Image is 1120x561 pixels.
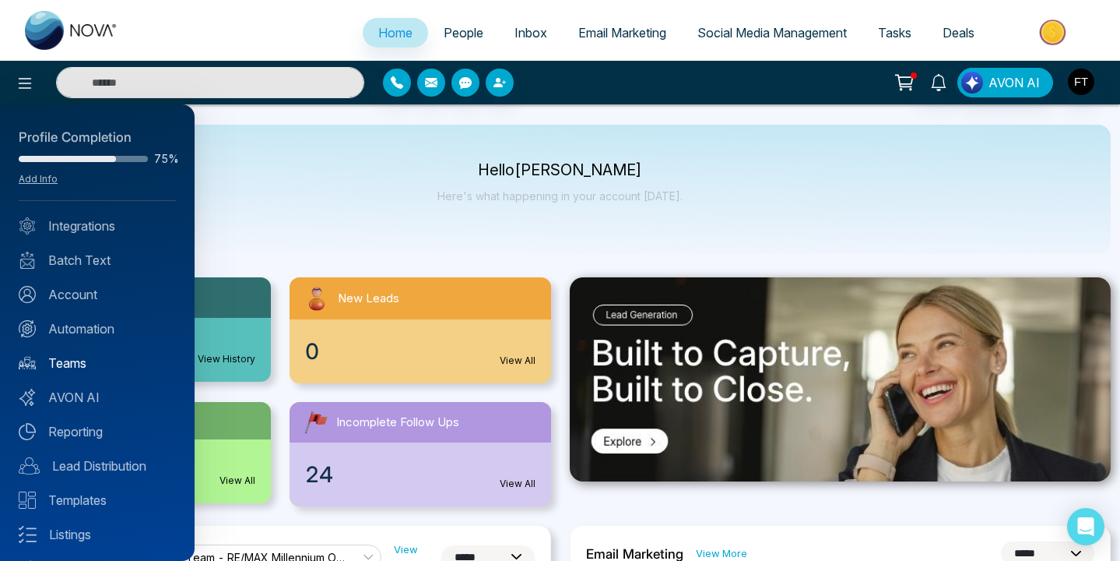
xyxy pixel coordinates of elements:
[19,526,37,543] img: Listings.svg
[19,525,176,544] a: Listings
[19,355,36,372] img: team.svg
[19,319,176,338] a: Automation
[19,251,176,270] a: Batch Text
[19,173,58,185] a: Add Info
[154,153,176,164] span: 75%
[19,492,36,509] img: Templates.svg
[19,217,176,235] a: Integrations
[19,285,176,304] a: Account
[19,422,176,441] a: Reporting
[19,354,176,372] a: Teams
[19,491,176,510] a: Templates
[19,457,40,475] img: Lead-dist.svg
[19,388,176,407] a: AVON AI
[1067,508,1104,545] div: Open Intercom Messenger
[19,286,36,303] img: Account.svg
[19,217,36,235] img: Integrated.svg
[19,128,176,148] div: Profile Completion
[19,252,36,269] img: batch_text_white.png
[19,457,176,475] a: Lead Distribution
[19,320,36,337] img: Automation.svg
[19,423,36,440] img: Reporting.svg
[19,389,36,406] img: Avon-AI.svg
